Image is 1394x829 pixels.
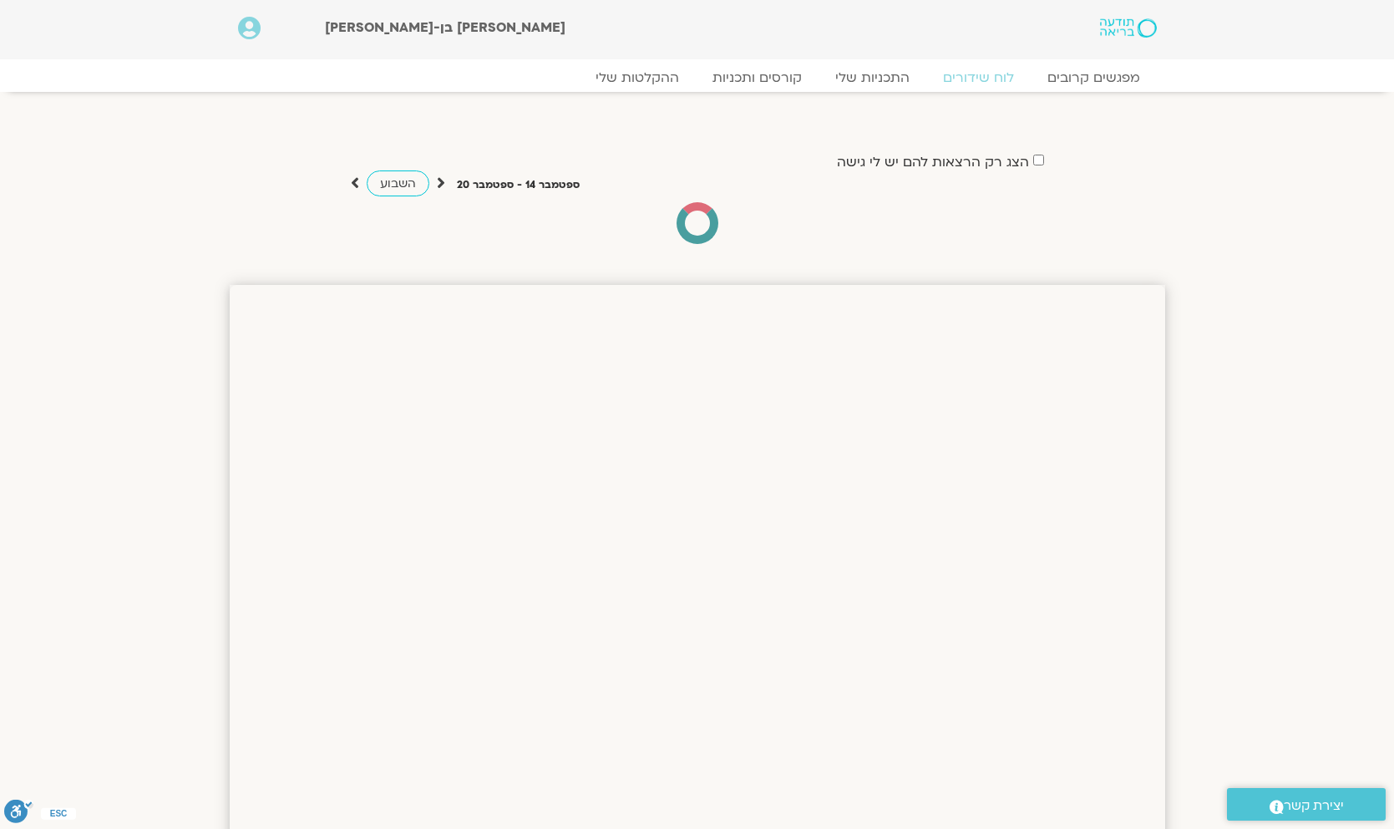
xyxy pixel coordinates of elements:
span: יצירת קשר [1284,795,1344,817]
span: [PERSON_NAME] בן-[PERSON_NAME] [325,18,565,37]
a: מפגשים קרובים [1031,69,1157,86]
a: יצירת קשר [1227,788,1386,821]
a: לוח שידורים [926,69,1031,86]
a: השבוע [367,170,429,196]
a: ההקלטות שלי [579,69,696,86]
a: קורסים ותכניות [696,69,819,86]
span: השבוע [380,175,416,191]
label: הצג רק הרצאות להם יש לי גישה [837,155,1029,170]
a: התכניות שלי [819,69,926,86]
nav: Menu [238,69,1157,86]
p: ספטמבר 14 - ספטמבר 20 [457,176,580,194]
